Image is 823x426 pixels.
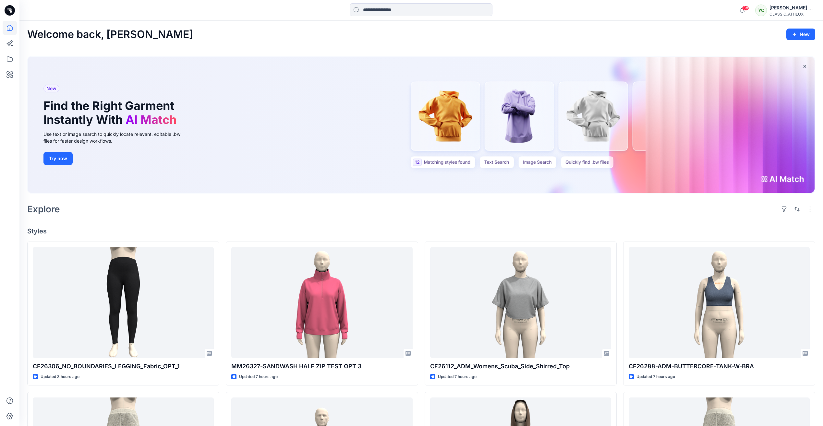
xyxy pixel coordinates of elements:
p: Updated 7 hours ago [636,373,675,380]
div: CLASSIC_ATHLUX [769,12,815,17]
a: CF26112_ADM_Womens_Scuba_Side_Shirred_Top [430,247,611,358]
p: Updated 7 hours ago [438,373,477,380]
button: Try now [43,152,73,165]
span: 38 [742,6,749,11]
h2: Explore [27,204,60,214]
h4: Styles [27,227,815,235]
p: Updated 3 hours ago [41,373,79,380]
div: [PERSON_NAME] Cfai [769,4,815,12]
div: YC [755,5,767,16]
a: CF26288-ADM-BUTTERCORE-TANK-W-BRA [629,247,810,358]
span: New [46,85,56,92]
button: New [786,29,815,40]
p: CF26306_NO_BOUNDARIES_LEGGING_Fabric_OPT_1 [33,362,214,371]
a: CF26306_NO_BOUNDARIES_LEGGING_Fabric_OPT_1 [33,247,214,358]
a: MM26327-SANDWASH HALF ZIP TEST OPT 3 [231,247,412,358]
h2: Welcome back, [PERSON_NAME] [27,29,193,41]
span: AI Match [126,112,176,127]
div: Use text or image search to quickly locate relevant, editable .bw files for faster design workflows. [43,131,189,144]
p: Updated 7 hours ago [239,373,278,380]
p: CF26288-ADM-BUTTERCORE-TANK-W-BRA [629,362,810,371]
p: CF26112_ADM_Womens_Scuba_Side_Shirred_Top [430,362,611,371]
h1: Find the Right Garment Instantly With [43,99,180,127]
p: MM26327-SANDWASH HALF ZIP TEST OPT 3 [231,362,412,371]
